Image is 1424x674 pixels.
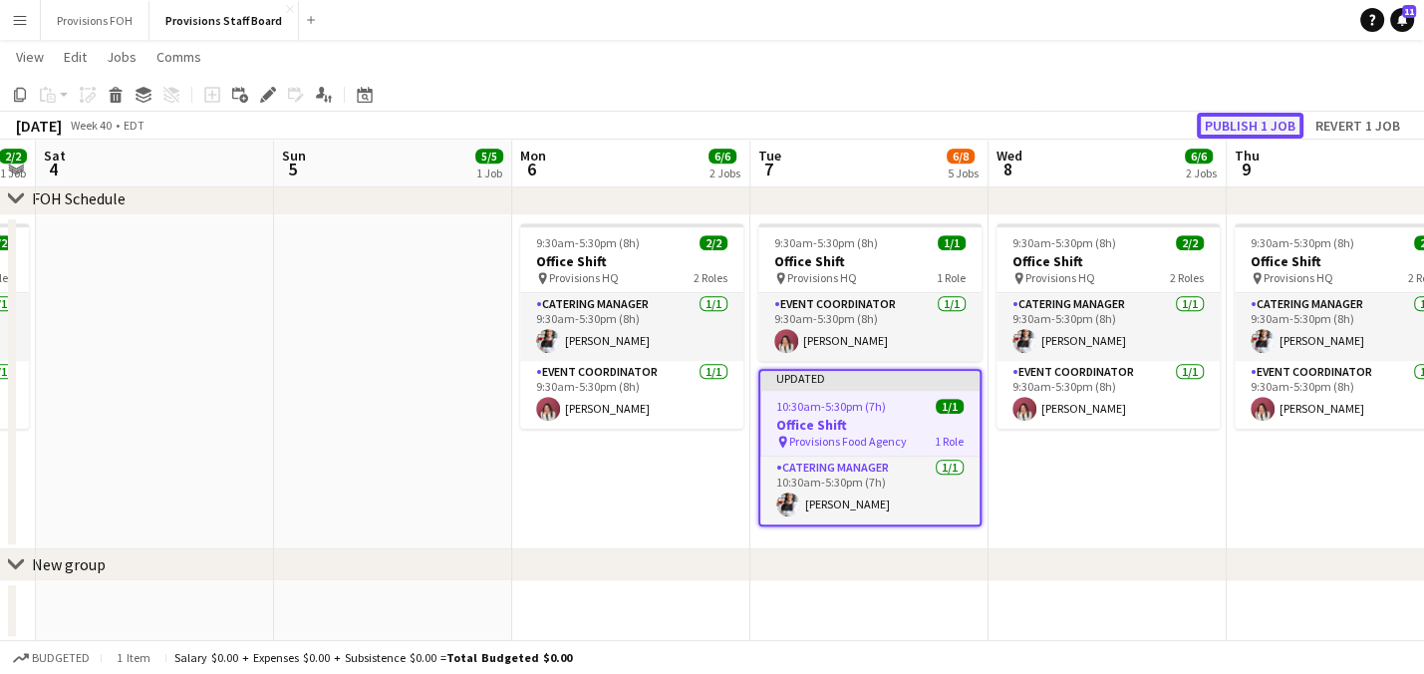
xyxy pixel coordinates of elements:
[16,48,44,66] span: View
[32,188,126,208] div: FOH Schedule
[997,293,1220,361] app-card-role: Catering Manager1/19:30am-5:30pm (8h)[PERSON_NAME]
[10,647,93,669] button: Budgeted
[787,270,857,285] span: Provisions HQ
[935,434,964,449] span: 1 Role
[760,457,980,524] app-card-role: Catering Manager1/110:30am-5:30pm (7h)[PERSON_NAME]
[994,158,1022,180] span: 8
[776,399,886,414] span: 10:30am-5:30pm (7h)
[520,147,546,165] span: Mon
[774,235,878,250] span: 9:30am-5:30pm (8h)
[1235,147,1260,165] span: Thu
[64,48,87,66] span: Edit
[1307,113,1408,139] button: Revert 1 job
[174,650,572,665] div: Salary $0.00 + Expenses $0.00 + Subsistence $0.00 =
[107,48,137,66] span: Jobs
[758,223,982,361] app-job-card: 9:30am-5:30pm (8h)1/1Office Shift Provisions HQ1 RoleEvent Coordinator1/19:30am-5:30pm (8h)[PERSO...
[520,361,743,429] app-card-role: Event Coordinator1/19:30am-5:30pm (8h)[PERSON_NAME]
[938,235,966,250] span: 1/1
[997,361,1220,429] app-card-role: Event Coordinator1/19:30am-5:30pm (8h)[PERSON_NAME]
[997,252,1220,270] h3: Office Shift
[520,223,743,429] app-job-card: 9:30am-5:30pm (8h)2/2Office Shift Provisions HQ2 RolesCatering Manager1/19:30am-5:30pm (8h)[PERSO...
[476,166,502,180] div: 1 Job
[1251,235,1354,250] span: 9:30am-5:30pm (8h)
[149,1,299,40] button: Provisions Staff Board
[156,48,201,66] span: Comms
[44,147,66,165] span: Sat
[1402,5,1416,18] span: 11
[1176,235,1204,250] span: 2/2
[475,149,503,164] span: 5/5
[997,147,1022,165] span: Wed
[124,118,144,133] div: EDT
[282,147,306,165] span: Sun
[1186,166,1217,180] div: 2 Jobs
[710,166,740,180] div: 2 Jobs
[700,235,727,250] span: 2/2
[948,166,979,180] div: 5 Jobs
[148,44,209,70] a: Comms
[520,252,743,270] h3: Office Shift
[789,434,907,449] span: Provisions Food Agency
[517,158,546,180] span: 6
[1185,149,1213,164] span: 6/6
[1012,235,1116,250] span: 9:30am-5:30pm (8h)
[1025,270,1095,285] span: Provisions HQ
[758,293,982,361] app-card-role: Event Coordinator1/19:30am-5:30pm (8h)[PERSON_NAME]
[536,235,640,250] span: 9:30am-5:30pm (8h)
[110,650,157,665] span: 1 item
[446,650,572,665] span: Total Budgeted $0.00
[1264,270,1333,285] span: Provisions HQ
[66,118,116,133] span: Week 40
[758,147,781,165] span: Tue
[709,149,736,164] span: 6/6
[1197,113,1303,139] button: Publish 1 job
[279,158,306,180] span: 5
[758,369,982,526] app-job-card: Updated10:30am-5:30pm (7h)1/1Office Shift Provisions Food Agency1 RoleCatering Manager1/110:30am-...
[16,116,62,136] div: [DATE]
[760,371,980,387] div: Updated
[758,252,982,270] h3: Office Shift
[56,44,95,70] a: Edit
[41,1,149,40] button: Provisions FOH
[1170,270,1204,285] span: 2 Roles
[997,223,1220,429] app-job-card: 9:30am-5:30pm (8h)2/2Office Shift Provisions HQ2 RolesCatering Manager1/19:30am-5:30pm (8h)[PERSO...
[755,158,781,180] span: 7
[937,270,966,285] span: 1 Role
[8,44,52,70] a: View
[1390,8,1414,32] a: 11
[32,651,90,665] span: Budgeted
[947,149,975,164] span: 6/8
[694,270,727,285] span: 2 Roles
[1232,158,1260,180] span: 9
[520,293,743,361] app-card-role: Catering Manager1/19:30am-5:30pm (8h)[PERSON_NAME]
[936,399,964,414] span: 1/1
[41,158,66,180] span: 4
[32,554,106,574] div: New group
[549,270,619,285] span: Provisions HQ
[760,416,980,434] h3: Office Shift
[99,44,144,70] a: Jobs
